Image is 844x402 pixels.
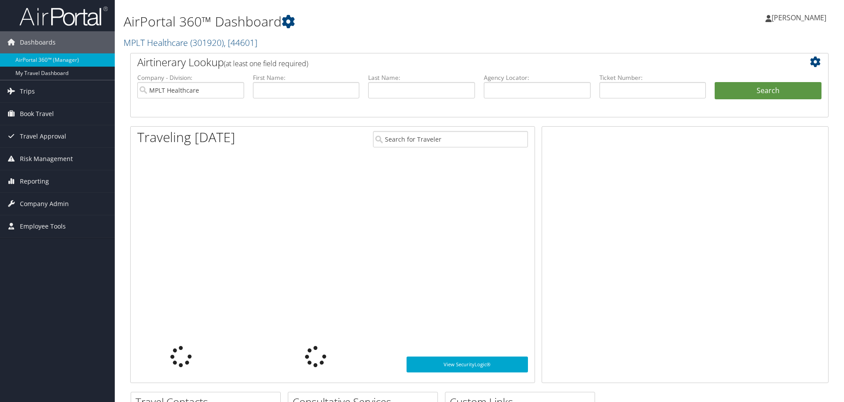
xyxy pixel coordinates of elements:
[124,12,598,31] h1: AirPortal 360™ Dashboard
[224,37,257,49] span: , [ 44601 ]
[20,148,73,170] span: Risk Management
[20,193,69,215] span: Company Admin
[373,131,528,147] input: Search for Traveler
[137,128,235,147] h1: Traveling [DATE]
[19,6,108,26] img: airportal-logo.png
[368,73,475,82] label: Last Name:
[190,37,224,49] span: ( 301920 )
[224,59,308,68] span: (at least one field required)
[715,82,821,100] button: Search
[20,125,66,147] span: Travel Approval
[20,215,66,237] span: Employee Tools
[772,13,826,23] span: [PERSON_NAME]
[137,73,244,82] label: Company - Division:
[124,37,257,49] a: MPLT Healthcare
[20,170,49,192] span: Reporting
[765,4,835,31] a: [PERSON_NAME]
[20,31,56,53] span: Dashboards
[484,73,591,82] label: Agency Locator:
[20,80,35,102] span: Trips
[137,55,763,70] h2: Airtinerary Lookup
[253,73,360,82] label: First Name:
[599,73,706,82] label: Ticket Number:
[407,357,528,372] a: View SecurityLogic®
[20,103,54,125] span: Book Travel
